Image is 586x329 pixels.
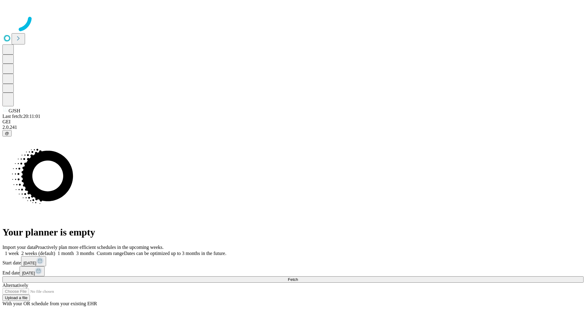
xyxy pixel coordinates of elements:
[22,271,35,275] span: [DATE]
[2,301,97,306] span: With your OR schedule from your existing EHR
[124,251,226,256] span: Dates can be optimized up to 3 months in the future.
[2,245,35,250] span: Import your data
[21,256,46,266] button: [DATE]
[97,251,124,256] span: Custom range
[2,119,584,125] div: GEI
[24,261,36,265] span: [DATE]
[2,295,30,301] button: Upload a file
[5,131,9,136] span: @
[76,251,94,256] span: 3 months
[58,251,74,256] span: 1 month
[20,266,45,276] button: [DATE]
[2,256,584,266] div: Start date
[2,227,584,238] h1: Your planner is empty
[2,130,12,136] button: @
[9,108,20,113] span: GJSH
[2,283,28,288] span: Alternatively
[2,266,584,276] div: End date
[21,251,55,256] span: 2 weeks (default)
[288,277,298,282] span: Fetch
[2,125,584,130] div: 2.0.241
[2,276,584,283] button: Fetch
[5,251,19,256] span: 1 week
[35,245,164,250] span: Proactively plan more efficient schedules in the upcoming weeks.
[2,114,40,119] span: Last fetch: 20:11:01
